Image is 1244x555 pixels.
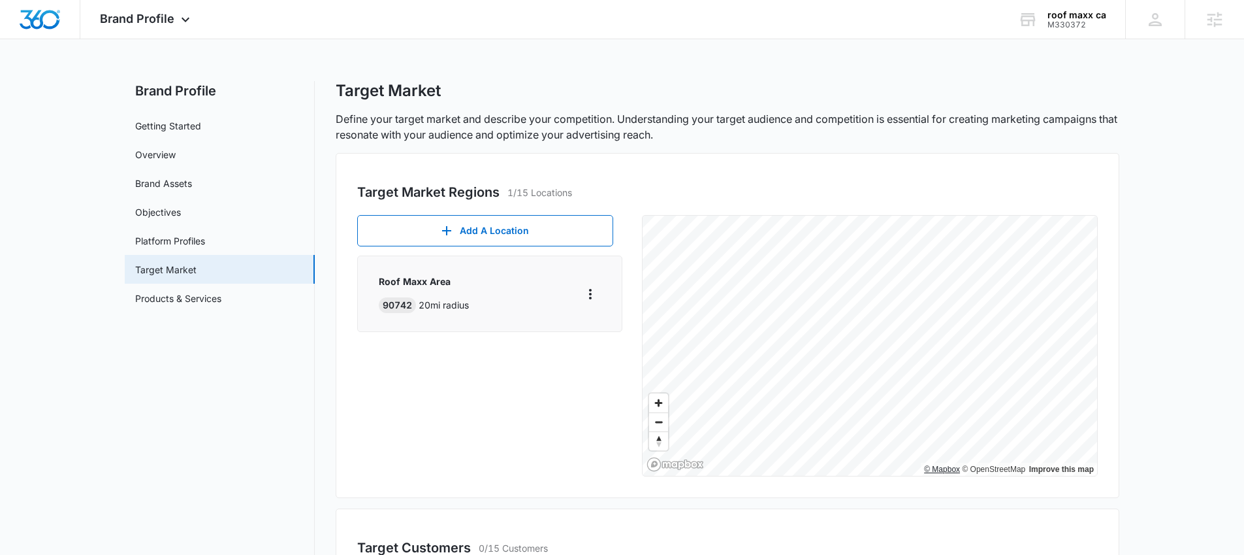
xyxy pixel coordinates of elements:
[643,216,1097,476] canvas: Map
[1029,465,1094,474] a: Improve this map
[135,177,192,190] a: Brand Assets
[34,34,144,44] div: Domain: [DOMAIN_NAME]
[125,81,315,101] h2: Brand Profile
[649,412,668,431] button: Zoom out
[37,21,64,31] div: v 4.0.25
[1047,20,1106,29] div: account id
[130,76,140,86] img: tab_keywords_by_traffic_grey.svg
[646,457,704,472] a: Mapbox homepage
[100,12,174,25] span: Brand Profile
[379,297,416,313] div: 90742
[35,76,46,86] img: tab_domain_overview_orange.svg
[336,81,441,101] h1: Target Market
[336,111,1119,143] p: Define your target market and describe your competition. Understanding your target audience and c...
[419,299,469,311] span: 20 mi radius
[21,34,31,44] img: website_grey.svg
[379,275,469,288] p: Roof Maxx Area
[580,284,601,305] button: More
[649,413,668,431] span: Zoom out
[649,432,668,450] span: Reset bearing to north
[507,186,572,199] p: 1/15 Locations
[649,431,668,450] button: Reset bearing to north
[135,205,181,219] a: Objectives
[135,234,205,248] a: Platform Profiles
[135,119,201,133] a: Getting Started
[144,77,220,86] div: Keywords by Traffic
[357,215,613,246] button: Add A Location
[50,77,117,86] div: Domain Overview
[21,21,31,31] img: logo_orange.svg
[649,394,668,412] button: Zoom in
[1047,10,1106,20] div: account name
[924,465,960,474] a: Mapbox
[357,182,500,202] h3: Target Market Regions
[135,263,197,277] a: Target Market
[135,148,176,161] a: Overview
[479,541,548,555] p: 0/15 Customers
[962,465,1025,474] a: OpenStreetMap
[135,292,221,305] a: Products & Services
